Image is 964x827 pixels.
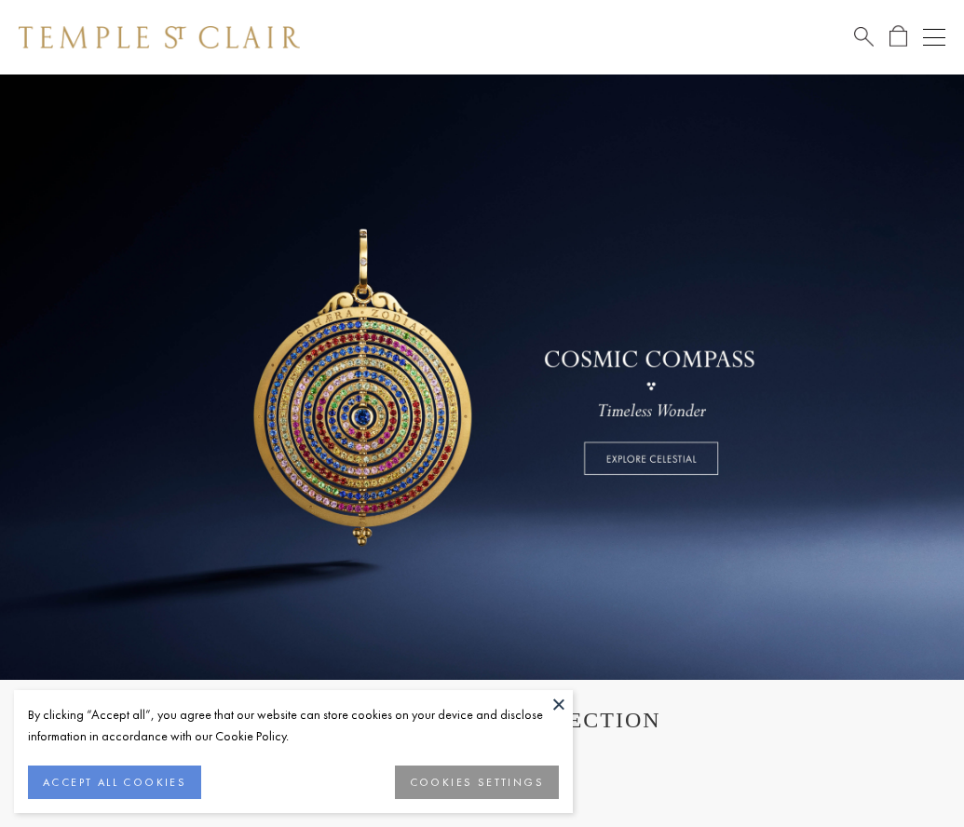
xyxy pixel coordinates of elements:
div: By clicking “Accept all”, you agree that our website can store cookies on your device and disclos... [28,704,559,747]
a: Open Shopping Bag [889,25,907,48]
button: Open navigation [923,26,945,48]
img: Temple St. Clair [19,26,300,48]
a: Search [854,25,874,48]
button: COOKIES SETTINGS [395,766,559,799]
button: ACCEPT ALL COOKIES [28,766,201,799]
